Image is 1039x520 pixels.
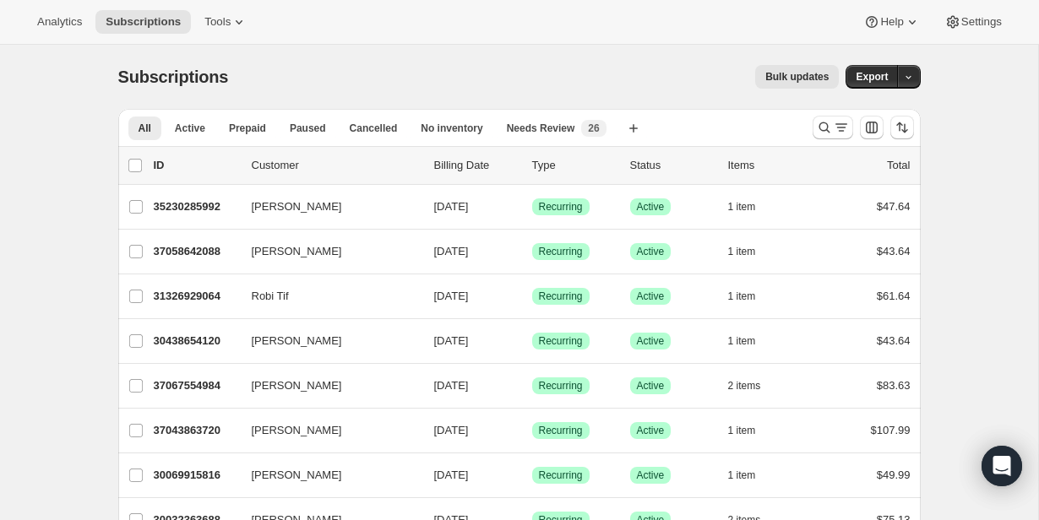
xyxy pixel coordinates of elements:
span: $61.64 [877,290,911,302]
span: Active [637,424,665,437]
span: [PERSON_NAME] [252,243,342,260]
div: 31326929064Robi Tif[DATE]SuccessRecurringSuccessActive1 item$61.64 [154,284,911,308]
button: Create new view [620,116,647,140]
p: Billing Date [434,157,519,174]
button: [PERSON_NAME] [242,417,411,444]
p: 35230285992 [154,198,238,215]
p: 30438654120 [154,333,238,349]
button: Settings [934,10,1012,34]
button: 1 item [728,419,775,442]
span: $107.99 [871,424,911,436]
p: Status [630,157,715,174]
span: Recurring [539,200,583,214]
div: 30438654120[PERSON_NAME][DATE]SuccessRecurringSuccessActive1 item$43.64 [154,329,911,353]
span: 1 item [728,424,756,437]
span: 1 item [728,290,756,303]
div: 37058642088[PERSON_NAME][DATE]SuccessRecurringSuccessActive1 item$43.64 [154,240,911,263]
span: Active [175,122,205,135]
p: 30069915816 [154,467,238,484]
span: $43.64 [877,334,911,347]
span: Active [637,245,665,258]
button: 1 item [728,329,775,353]
button: Analytics [27,10,92,34]
button: 2 items [728,374,780,398]
span: [PERSON_NAME] [252,377,342,394]
div: IDCustomerBilling DateTypeStatusItemsTotal [154,157,911,174]
span: Robi Tif [252,288,289,305]
span: [DATE] [434,469,469,481]
button: Bulk updates [755,65,839,89]
span: $47.64 [877,200,911,213]
span: [PERSON_NAME] [252,333,342,349]
span: [DATE] [434,290,469,302]
p: 31326929064 [154,288,238,305]
span: 1 item [728,469,756,482]
span: Settings [961,15,1002,29]
div: Items [728,157,813,174]
span: Prepaid [229,122,266,135]
span: Recurring [539,379,583,393]
span: All [139,122,151,135]
p: ID [154,157,238,174]
div: Type [532,157,617,174]
span: 2 items [728,379,761,393]
span: Recurring [539,334,583,348]
button: [PERSON_NAME] [242,238,411,265]
div: 30069915816[PERSON_NAME][DATE]SuccessRecurringSuccessActive1 item$49.99 [154,463,911,487]
button: Search and filter results [813,116,853,139]
p: 37058642088 [154,243,238,260]
button: Robi Tif [242,283,411,310]
button: Subscriptions [95,10,191,34]
span: Active [637,469,665,482]
span: Needs Review [507,122,575,135]
span: Analytics [37,15,82,29]
span: [DATE] [434,334,469,347]
div: 35230285992[PERSON_NAME][DATE]SuccessRecurringSuccessActive1 item$47.64 [154,195,911,219]
span: [PERSON_NAME] [252,198,342,215]
p: 37043863720 [154,422,238,439]
button: Help [853,10,930,34]
span: Active [637,290,665,303]
span: [PERSON_NAME] [252,467,342,484]
button: Customize table column order and visibility [860,116,884,139]
span: Recurring [539,469,583,482]
span: $43.64 [877,245,911,257]
button: Export [846,65,898,89]
button: 1 item [728,195,775,219]
span: Subscriptions [106,15,181,29]
div: 37043863720[PERSON_NAME][DATE]SuccessRecurringSuccessActive1 item$107.99 [154,419,911,442]
span: [PERSON_NAME] [252,422,342,439]
span: Active [637,379,665,393]
span: [DATE] [434,245,469,257]
div: Open Intercom Messenger [982,446,1022,486]
span: [DATE] [434,379,469,392]
span: Paused [290,122,326,135]
span: Active [637,334,665,348]
span: Help [880,15,903,29]
button: 1 item [728,284,775,308]
button: Sort the results [890,116,914,139]
span: [DATE] [434,424,469,436]
span: Export [856,70,888,84]
button: [PERSON_NAME] [242,462,411,489]
span: Recurring [539,245,583,258]
p: Total [887,157,910,174]
p: 37067554984 [154,377,238,394]
span: Recurring [539,424,583,437]
button: 1 item [728,240,775,263]
span: 26 [588,122,599,135]
span: $83.63 [877,379,911,392]
span: Subscriptions [118,68,229,86]
span: Bulk updates [765,70,829,84]
button: Tools [194,10,258,34]
button: [PERSON_NAME] [242,193,411,220]
span: Active [637,200,665,214]
span: 1 item [728,334,756,348]
span: 1 item [728,200,756,214]
span: $49.99 [877,469,911,481]
span: Tools [204,15,231,29]
span: Cancelled [350,122,398,135]
button: 1 item [728,463,775,487]
span: [DATE] [434,200,469,213]
button: [PERSON_NAME] [242,372,411,399]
